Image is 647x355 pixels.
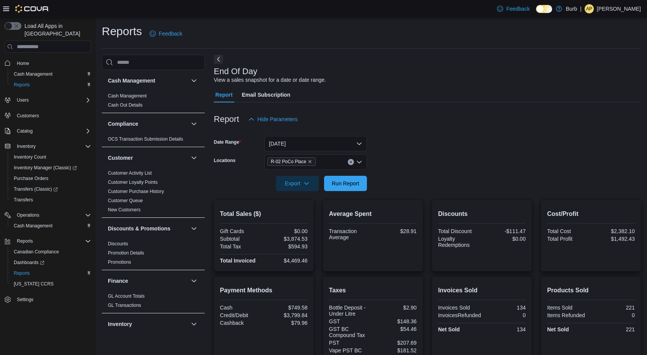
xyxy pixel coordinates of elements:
span: Reports [14,270,30,276]
div: Finance [102,292,205,313]
div: InvoicesRefunded [438,312,481,318]
span: Washington CCRS [11,279,91,289]
div: Vape PST BC [329,347,372,353]
span: Users [14,96,91,105]
h3: Customer [108,154,133,162]
div: $749.58 [265,305,308,311]
span: Canadian Compliance [14,249,59,255]
div: GST BC Compound Tax [329,326,372,338]
a: Inventory Manager (Classic) [8,162,94,173]
a: Dashboards [8,257,94,268]
button: Users [14,96,32,105]
button: Users [2,95,94,105]
h3: Discounts & Promotions [108,225,170,232]
img: Cova [15,5,49,13]
a: Purchase Orders [11,174,52,183]
a: Cash Management [108,93,147,99]
div: $3,799.84 [265,312,308,318]
h2: Average Spent [329,209,417,219]
button: Clear input [348,159,354,165]
div: Discounts & Promotions [102,239,205,270]
button: Customer [108,154,188,162]
a: GL Transactions [108,303,141,308]
h3: Report [214,115,239,124]
div: Cash [220,305,262,311]
p: Burb [566,4,577,13]
span: Cash Management [14,71,52,77]
span: Settings [17,297,33,303]
h2: Cost/Profit [547,209,635,219]
button: Canadian Compliance [8,246,94,257]
span: Transfers (Classic) [11,185,91,194]
label: Date Range [214,139,241,145]
span: Hide Parameters [257,115,298,123]
button: Inventory [108,320,188,328]
button: Reports [8,268,94,279]
span: Transfers [14,197,33,203]
div: 0 [484,312,526,318]
button: Hide Parameters [245,112,301,127]
span: Reports [14,82,30,88]
span: Cash Management [11,221,91,230]
strong: Total Invoiced [220,258,256,264]
span: Export [280,176,314,191]
span: Transfers [11,195,91,204]
span: Feedback [159,30,182,37]
span: Reports [11,269,91,278]
button: Remove R-02 PoCo Place from selection in this group [308,159,312,164]
div: $0.00 [483,236,526,242]
button: Open list of options [356,159,362,165]
span: Reports [11,80,91,89]
a: Reports [11,269,33,278]
span: Inventory Count [11,152,91,162]
a: Cash Out Details [108,102,143,108]
div: $54.46 [374,326,417,332]
div: $594.93 [265,243,308,250]
button: Cash Management [189,76,199,85]
div: $3,874.53 [265,236,308,242]
a: Transfers (Classic) [8,184,94,195]
h3: Compliance [108,120,138,128]
span: Promotions [108,259,131,265]
a: Transfers (Classic) [11,185,61,194]
a: Promotions [108,259,131,265]
button: Discounts & Promotions [108,225,188,232]
span: Catalog [17,128,33,134]
button: Compliance [189,119,199,128]
button: Run Report [324,176,367,191]
strong: Net Sold [547,326,569,332]
div: Total Tax [220,243,262,250]
a: Feedback [147,26,185,41]
button: Catalog [14,126,36,136]
span: Run Report [332,180,359,187]
span: Users [17,97,29,103]
span: Inventory Count [14,154,46,160]
label: Locations [214,157,236,164]
span: Feedback [506,5,530,13]
div: $2.90 [374,305,417,311]
h2: Invoices Sold [438,286,526,295]
span: Dashboards [11,258,91,267]
span: Operations [17,212,39,218]
div: Total Profit [547,236,590,242]
div: $2,382.10 [592,228,635,234]
button: Reports [8,79,94,90]
div: PST [329,340,372,346]
div: 221 [592,326,635,332]
button: Settings [2,294,94,305]
div: GST [329,318,372,324]
div: Transaction Average [329,228,372,240]
span: Customer Queue [108,198,143,204]
button: Customer [189,153,199,162]
div: 134 [483,326,526,332]
span: Inventory Manager (Classic) [11,163,91,172]
span: Cash Management [14,223,52,229]
a: Cash Management [11,221,55,230]
span: Operations [14,211,91,220]
span: OCS Transaction Submission Details [108,136,183,142]
button: Inventory [2,141,94,152]
div: Credit/Debit [220,312,262,318]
